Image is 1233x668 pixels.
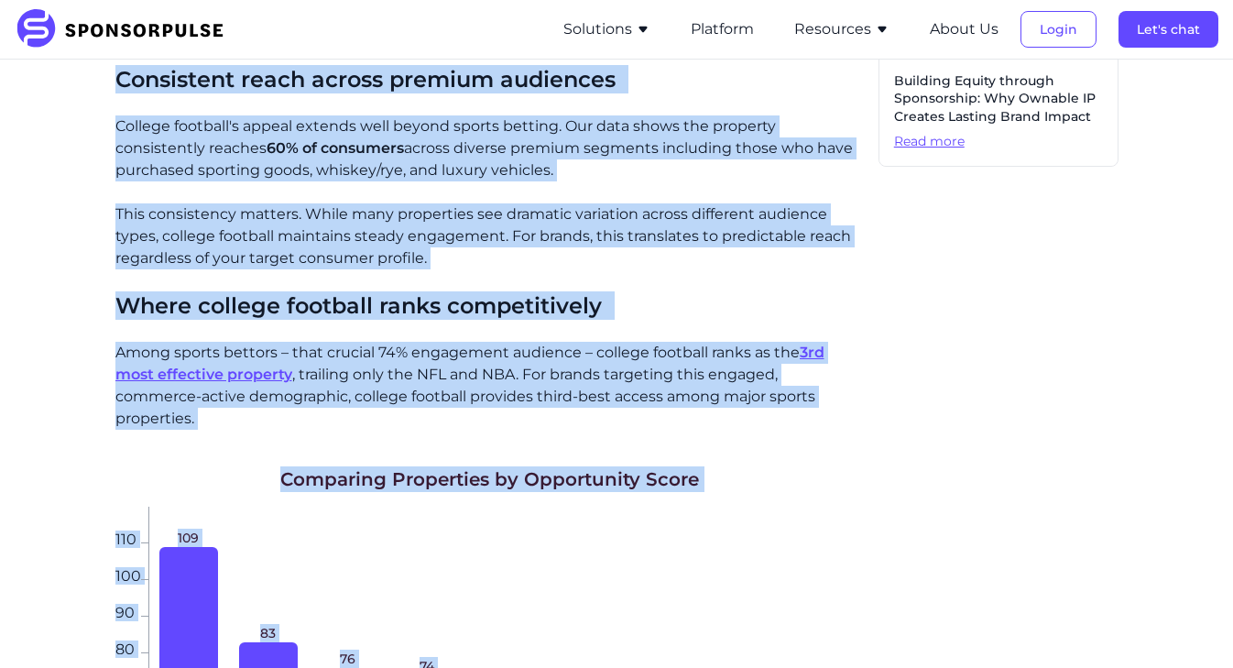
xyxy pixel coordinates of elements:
[794,18,889,40] button: Resources
[930,21,998,38] a: About Us
[178,529,199,547] span: 109
[1118,11,1218,48] button: Let's chat
[115,342,864,430] p: Among sports bettors – that crucial 74% engagement audience – college football ranks as the , tra...
[563,18,650,40] button: Solutions
[115,606,141,617] span: 90
[115,344,824,383] a: 3rd most effective property
[115,203,864,269] p: This consistency matters. While many properties see dramatic variation across different audience ...
[894,72,1103,126] span: Building Equity through Sponsorship: Why Ownable IP Creates Lasting Brand Impact
[1020,11,1097,48] button: Login
[115,569,141,580] span: 100
[1020,21,1097,38] a: Login
[691,21,754,38] a: Platform
[115,532,141,543] span: 110
[280,466,699,492] h1: Comparing Properties by Opportunity Score
[115,292,602,319] span: Where college football ranks competitively
[1118,21,1218,38] a: Let's chat
[260,624,276,642] span: 83
[691,18,754,40] button: Platform
[930,18,998,40] button: About Us
[115,115,864,181] p: College football's appeal extends well beyond sports betting. Our data shows the property consist...
[115,66,616,93] span: Consistent reach across premium audiences
[340,650,355,668] span: 76
[267,139,404,157] span: 60% of consumers
[115,642,141,653] span: 80
[15,9,237,49] img: SponsorPulse
[894,133,1103,151] span: Read more
[1141,580,1233,668] iframe: Chat Widget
